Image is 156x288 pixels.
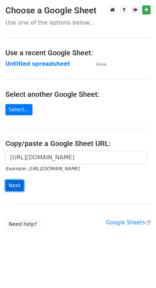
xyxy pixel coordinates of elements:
[5,219,40,230] a: Need help?
[5,104,32,115] a: Select...
[120,253,156,288] iframe: Chat Widget
[5,139,151,148] h4: Copy/paste a Google Sheet URL:
[5,5,151,16] h3: Choose a Google Sheet
[5,90,151,99] h4: Select another Google Sheet:
[5,19,151,26] p: Use one of the options below...
[96,61,107,67] small: View
[5,151,147,164] input: Paste your Google Sheet URL here
[5,61,70,67] a: Untitled spreadsheet
[5,166,79,171] small: Example: [URL][DOMAIN_NAME]
[88,61,107,67] a: View
[5,48,151,57] h4: Use a recent Google Sheet:
[106,219,151,226] a: Google Sheets
[5,180,24,191] input: Next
